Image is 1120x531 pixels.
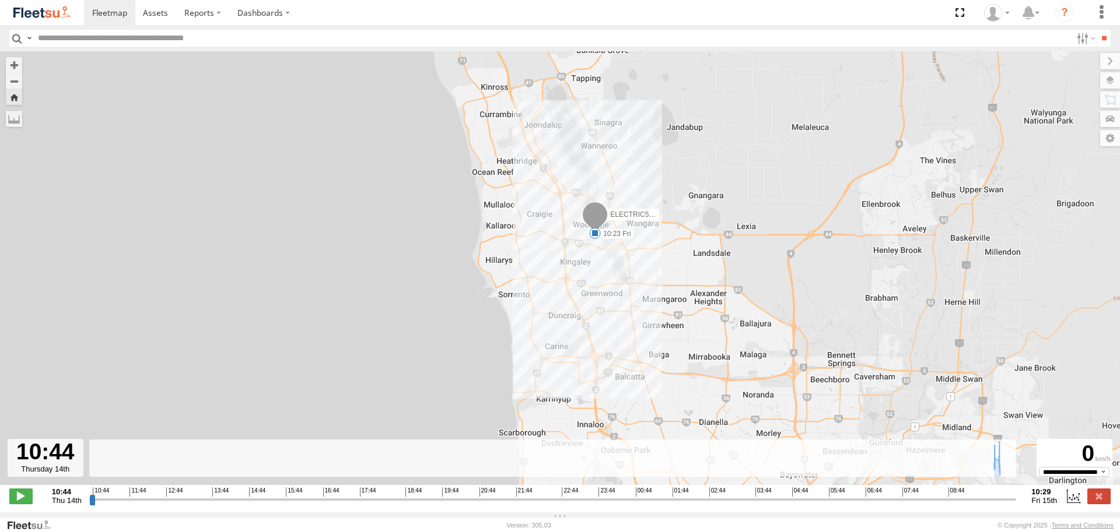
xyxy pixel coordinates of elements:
span: 22:44 [562,487,578,497]
a: Visit our Website [6,519,60,531]
div: 0 [1038,441,1111,467]
span: 07:44 [902,487,919,497]
span: 13:44 [212,487,229,497]
label: 10:23 Fri [595,228,634,239]
label: Search Query [24,30,34,47]
span: 16:44 [323,487,339,497]
i: ? [1055,3,1074,22]
strong: 10:44 [52,487,82,496]
label: Measure [6,111,22,127]
span: 18:44 [405,487,422,497]
span: 19:44 [442,487,459,497]
span: 10:44 [93,487,109,497]
span: 01:44 [673,487,689,497]
span: 21:44 [516,487,533,497]
span: 20:44 [480,487,496,497]
img: fleetsu-logo-horizontal.svg [12,5,72,20]
span: 15:44 [286,487,302,497]
span: 05:44 [829,487,845,497]
span: 23:44 [598,487,615,497]
span: 08:44 [949,487,965,497]
span: 17:44 [360,487,376,497]
button: Zoom out [6,73,22,89]
span: ELECTRIC5 - [PERSON_NAME] [610,210,712,219]
span: 11:44 [129,487,146,497]
strong: 10:29 [1031,487,1057,496]
label: Search Filter Options [1072,30,1097,47]
span: 06:44 [866,487,882,497]
label: Close [1087,488,1111,504]
div: Version: 305.03 [507,522,551,529]
span: Thu 14th Aug 2025 [52,496,82,505]
div: © Copyright 2025 - [998,522,1114,529]
span: 02:44 [709,487,726,497]
span: Fri 15th Aug 2025 [1031,496,1057,505]
label: Play/Stop [9,488,33,504]
div: Wayne Betts [980,4,1014,22]
span: 03:44 [755,487,772,497]
label: Map Settings [1100,130,1120,146]
span: 00:44 [636,487,652,497]
button: Zoom in [6,57,22,73]
span: 12:44 [166,487,183,497]
button: Zoom Home [6,89,22,105]
span: 04:44 [792,487,808,497]
span: 14:44 [249,487,265,497]
a: Terms and Conditions [1052,522,1114,529]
